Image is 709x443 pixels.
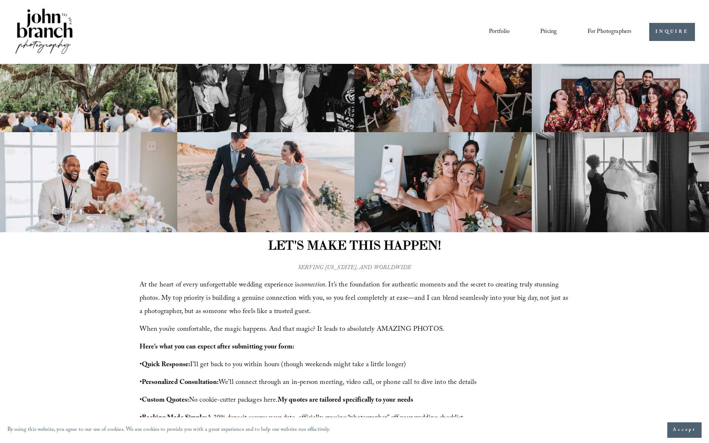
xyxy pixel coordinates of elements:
[278,395,414,406] strong: My quotes are tailored specifically to your needs
[7,425,330,436] p: By using this website, you agree to our use of cookies. We use cookies to provide you with a grea...
[532,132,709,232] img: Two women holding up a wedding dress in front of a window, one in a dark dress and the other in a...
[140,395,414,406] span: • No cookie-cutter packages here.
[140,324,444,336] span: When you’re comfortable, the magic happens. And that magic? It leads to absolutely AMAZING PHOTOS.
[140,342,294,353] strong: Here’s what you can expect after submitting your form:
[540,26,557,38] a: Pricing
[142,395,189,406] strong: Custom Quotes:
[14,7,74,57] img: John Branch IV Photography
[140,377,477,389] span: • We’ll connect through an in-person meeting, video call, or phone call to dive into the details
[299,280,325,291] em: connection
[354,132,532,232] img: Three women taking a selfie in a room, dressed for a special occasion. The woman in front holds a...
[140,413,465,424] span: • A 30% deposit secures your date, officially crossing “photographer” off your wedding checklist.
[489,26,510,38] a: Portfolio
[142,377,219,389] strong: Personalized Consultation:
[177,132,354,232] img: Wedding couple holding hands on a beach, dressed in formal attire.
[268,237,441,253] strong: LET'S MAKE THIS HAPPEN!
[673,426,696,434] span: Accept
[140,280,570,318] span: At the heart of every unforgettable wedding experience is . It’s the foundation for authentic mom...
[140,360,406,371] span: • I’ll get back to you within hours (though weekends might take a little longer)
[667,422,702,438] button: Accept
[649,23,695,41] a: INQUIRE
[142,413,207,424] strong: Booking Made Simple:
[532,32,709,132] img: Group of people wearing floral robes, smiling and laughing, seated on a bed with a large white la...
[354,32,532,132] img: Bride and groom walking down the aisle in wedding attire, bride holding bouquet.
[142,360,190,371] strong: Quick Response:
[588,26,632,38] a: folder dropdown
[177,32,354,132] img: A bride and groom energetically entering a wedding reception with guests cheering and clapping, s...
[588,26,632,38] span: For Photographers
[298,263,411,273] em: SERVING [US_STATE], AND WORLDWIDE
